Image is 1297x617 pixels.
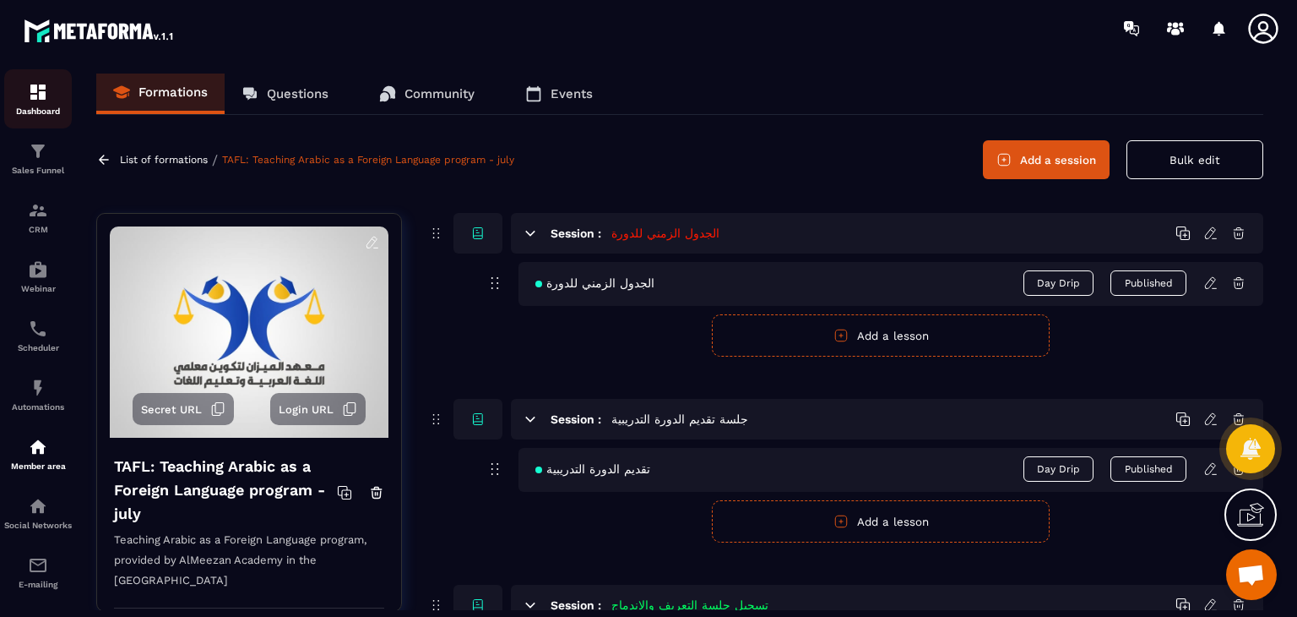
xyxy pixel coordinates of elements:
img: background [110,227,388,438]
button: Secret URL [133,393,234,425]
p: Events [551,86,593,101]
h5: تسجيل جلسة التعريف والاندماج [611,597,768,614]
a: Community [362,74,491,114]
img: formation [28,200,48,221]
span: / [212,152,218,168]
button: Bulk edit [1126,140,1263,179]
span: Login URL [279,403,334,416]
img: formation [28,82,48,102]
a: Formations [96,74,225,114]
a: emailemailE-mailing [4,543,72,602]
img: email [28,555,48,576]
a: formationformationCRM [4,188,72,247]
span: تقديم الدورة التدريبية [535,462,650,476]
button: Add a session [983,140,1110,179]
span: الجدول الزمني للدورة [535,276,654,290]
span: Day Drip [1023,456,1093,482]
span: Secret URL [141,403,202,416]
p: Questions [267,86,328,101]
p: Teaching Arabic as a Foreign Language program, provided by AlMeezan Academy in the [GEOGRAPHIC_DATA] [114,530,384,609]
button: Add a lesson [712,314,1050,357]
button: Login URL [270,393,366,425]
p: CRM [4,225,72,234]
a: TAFL: Teaching Arabic as a Foreign Language program - july [222,154,514,166]
button: Published [1110,270,1186,296]
img: formation [28,141,48,161]
button: Published [1110,456,1186,482]
p: Community [404,86,475,101]
img: logo [24,15,176,46]
a: schedulerschedulerScheduler [4,306,72,365]
p: Formations [138,85,208,100]
h6: Session : [551,227,601,240]
img: social-network [28,496,48,516]
a: Open chat [1226,549,1277,600]
h6: Session : [551,412,601,426]
img: automations [28,378,48,398]
span: Day Drip [1023,270,1093,296]
a: List of formations [120,154,208,166]
img: automations [28,437,48,457]
img: scheduler [28,319,48,339]
a: Questions [225,74,345,114]
h5: الجدول الزمني للدورة [611,225,719,242]
h6: Session : [551,598,601,612]
h4: TAFL: Teaching Arabic as a Foreign Language program - july [114,455,337,526]
a: automationsautomationsAutomations [4,365,72,424]
p: Webinar [4,284,72,293]
p: Social Networks [4,521,72,530]
p: Automations [4,402,72,412]
a: social-networksocial-networkSocial Networks [4,483,72,543]
p: Member area [4,461,72,471]
button: Add a lesson [712,500,1050,543]
a: automationsautomationsMember area [4,424,72,483]
p: Sales Funnel [4,166,72,175]
a: formationformationSales Funnel [4,128,72,188]
p: Scheduler [4,343,72,352]
a: Events [508,74,610,114]
p: E-mailing [4,580,72,589]
a: automationsautomationsWebinar [4,247,72,306]
a: formationformationDashboard [4,69,72,128]
h5: جلسة تقديم الدورة التدريبية [611,411,748,428]
img: automations [28,259,48,280]
p: Dashboard [4,106,72,116]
